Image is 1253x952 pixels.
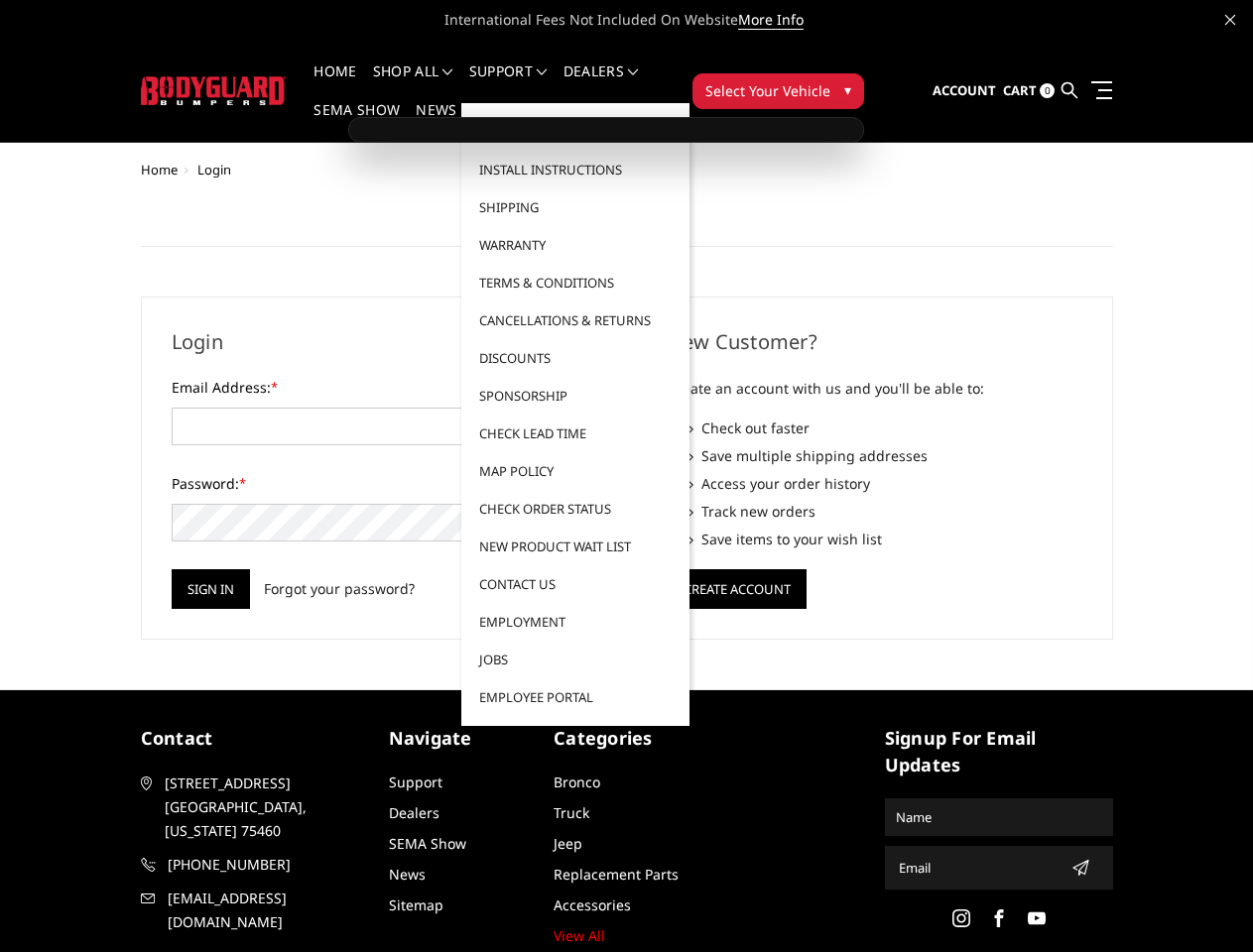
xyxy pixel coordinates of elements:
span: 0 [1040,83,1055,98]
span: ▾ [844,79,851,100]
a: Employee Portal [469,678,682,716]
span: Login [197,161,231,178]
a: Contact Us [469,565,682,603]
h2: New Customer? [668,327,1082,357]
span: [PHONE_NUMBER] [168,853,368,877]
span: Select Your Vehicle [705,80,830,101]
a: Truck [554,803,589,822]
a: Sponsorship [469,377,682,415]
li: Save items to your wish list [688,529,1082,549]
li: Access your order history [688,473,1082,494]
a: Bronco [554,773,600,791]
h5: Categories [554,725,699,752]
p: Create an account with us and you'll be able to: [668,377,1082,401]
button: Select Your Vehicle [692,73,864,109]
a: Support [389,773,442,791]
h5: signup for email updates [885,725,1113,778]
label: Email Address: [172,377,586,398]
a: FAQ [469,113,682,151]
a: Jeep [554,834,582,853]
a: Create Account [668,577,807,596]
a: MAP Policy [469,452,682,490]
a: shop all [373,64,453,103]
h5: contact [141,725,369,752]
a: Sitemap [389,895,443,914]
img: BODYGUARD BUMPERS [141,76,287,105]
label: Password: [172,473,586,494]
span: [EMAIL_ADDRESS][DOMAIN_NAME] [168,887,368,934]
a: Home [141,161,178,178]
a: Terms & Conditions [469,264,682,301]
a: Home [313,64,356,103]
a: New Product Wait List [469,528,682,565]
a: Employment [469,603,682,641]
span: [STREET_ADDRESS] [GEOGRAPHIC_DATA], [US_STATE] 75460 [165,772,365,843]
a: Support [469,64,548,103]
a: Check Lead Time [469,415,682,452]
a: Warranty [469,226,682,264]
input: Sign in [172,569,250,609]
a: News [416,103,456,142]
h2: Login [172,327,586,357]
a: Shipping [469,188,682,226]
a: Forgot your password? [264,578,415,599]
a: Check Order Status [469,490,682,528]
a: Cancellations & Returns [469,301,682,339]
a: Replacement Parts [554,865,679,884]
li: Check out faster [688,417,1082,438]
li: Save multiple shipping addresses [688,445,1082,466]
input: Name [888,801,1110,833]
span: Cart [1003,81,1037,99]
span: Account [933,81,996,99]
a: Account [933,64,996,118]
input: Email [891,852,1064,884]
a: Install Instructions [469,151,682,188]
a: Cart 0 [1003,64,1055,118]
a: More Info [738,10,804,30]
li: Track new orders [688,501,1082,522]
button: Create Account [668,569,807,609]
a: Jobs [469,641,682,678]
a: [PHONE_NUMBER] [141,853,369,877]
a: Accessories [554,895,631,914]
a: SEMA Show [389,834,466,853]
a: Dealers [389,803,439,822]
a: Dealers [564,64,639,103]
a: View All [554,926,605,945]
a: SEMA Show [313,103,400,142]
a: [EMAIL_ADDRESS][DOMAIN_NAME] [141,887,369,934]
a: Discounts [469,339,682,377]
h5: Navigate [389,725,535,752]
h1: Sign in [141,197,1113,247]
a: News [389,865,426,884]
